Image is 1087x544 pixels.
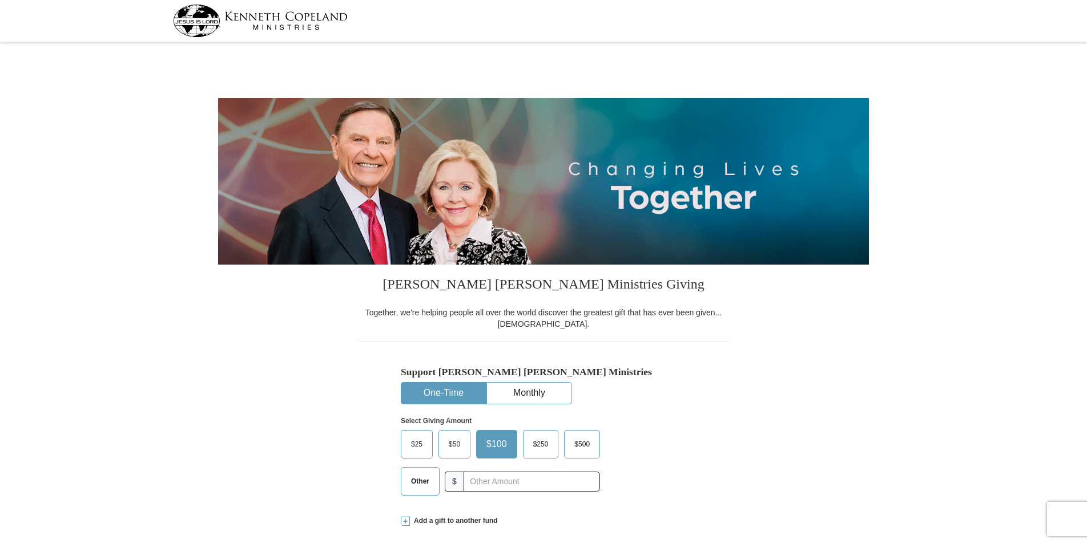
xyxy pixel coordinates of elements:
[445,472,464,492] span: $
[405,436,428,453] span: $25
[528,436,554,453] span: $250
[358,265,729,307] h3: [PERSON_NAME] [PERSON_NAME] Ministries Giving
[443,436,466,453] span: $50
[569,436,595,453] span: $500
[487,383,571,404] button: Monthly
[401,383,486,404] button: One-Time
[481,436,513,453] span: $100
[401,417,472,425] strong: Select Giving Amount
[410,516,498,526] span: Add a gift to another fund
[173,5,348,37] img: kcm-header-logo.svg
[401,366,686,378] h5: Support [PERSON_NAME] [PERSON_NAME] Ministries
[464,472,600,492] input: Other Amount
[358,307,729,330] div: Together, we're helping people all over the world discover the greatest gift that has ever been g...
[405,473,435,490] span: Other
